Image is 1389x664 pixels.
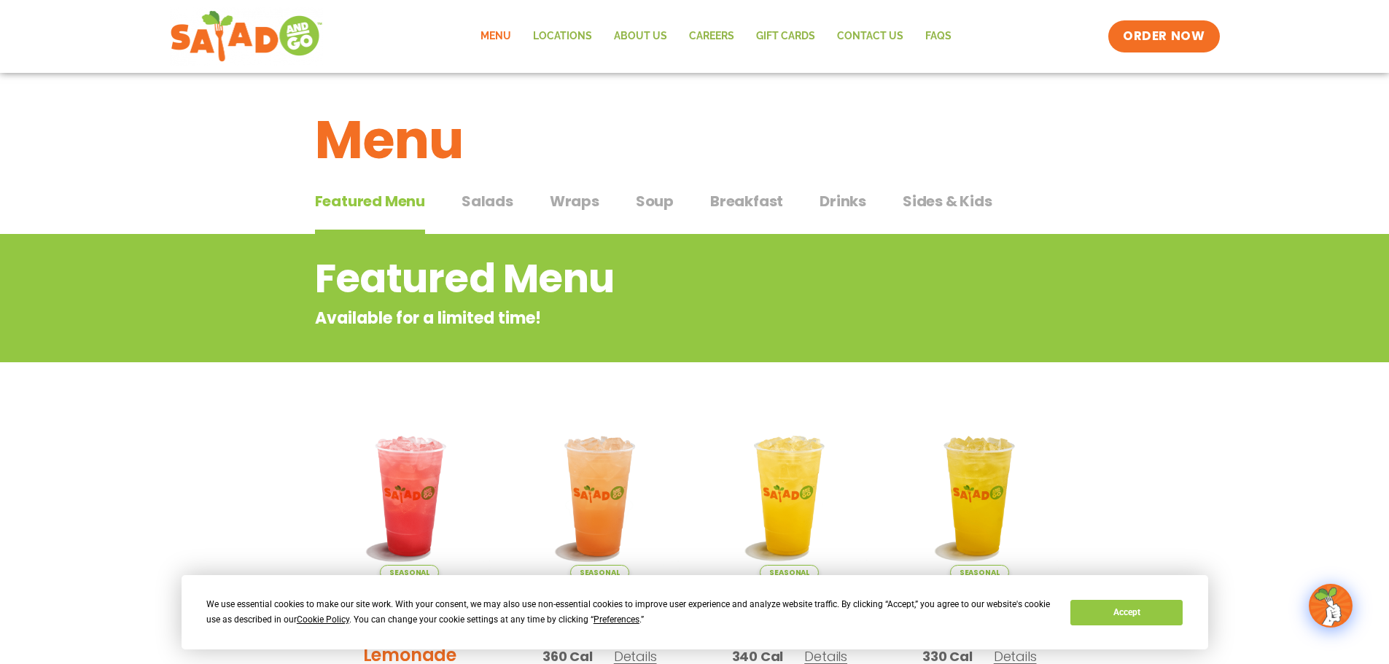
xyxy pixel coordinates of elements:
a: Careers [678,20,745,53]
a: Menu [470,20,522,53]
span: Cookie Policy [297,614,349,625]
img: new-SAG-logo-768×292 [170,7,324,66]
span: Wraps [550,190,599,212]
div: Cookie Consent Prompt [182,575,1208,649]
span: Seasonal [760,565,819,580]
img: Product photo for Sunkissed Yuzu Lemonade [706,412,874,580]
span: Breakfast [710,190,783,212]
span: Soup [636,190,674,212]
img: Product photo for Mango Grove Lemonade [895,412,1064,580]
div: Tabbed content [315,185,1075,235]
div: We use essential cookies to make our site work. With your consent, we may also use non-essential ... [206,597,1053,628]
button: Accept [1070,600,1183,625]
img: wpChatIcon [1310,585,1351,626]
span: Drinks [820,190,866,212]
span: Seasonal [380,565,439,580]
nav: Menu [470,20,962,53]
a: FAQs [914,20,962,53]
a: GIFT CARDS [745,20,826,53]
span: Seasonal [950,565,1009,580]
img: Product photo for Summer Stone Fruit Lemonade [515,412,684,580]
span: Preferences [594,614,639,625]
a: ORDER NOW [1108,20,1219,52]
h2: Featured Menu [315,249,957,308]
p: Available for a limited time! [315,306,957,330]
img: Product photo for Blackberry Bramble Lemonade [326,412,494,580]
a: Contact Us [826,20,914,53]
h1: Menu [315,101,1075,179]
span: Seasonal [570,565,629,580]
span: Salads [462,190,513,212]
span: Featured Menu [315,190,425,212]
a: Locations [522,20,603,53]
a: About Us [603,20,678,53]
span: ORDER NOW [1123,28,1205,45]
span: Sides & Kids [903,190,992,212]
